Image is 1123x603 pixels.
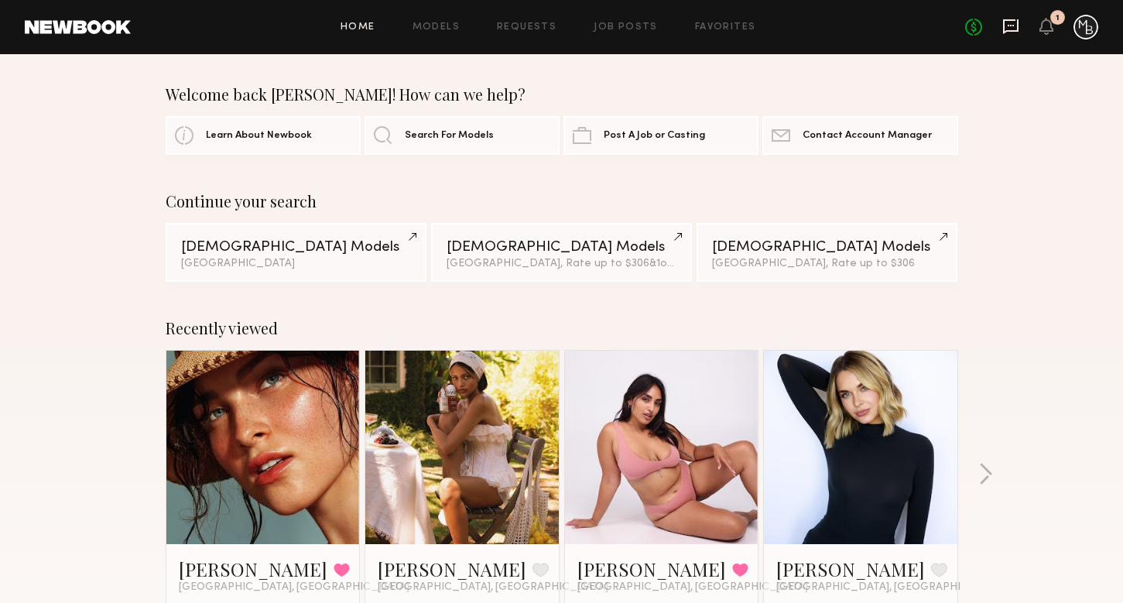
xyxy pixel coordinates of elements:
[166,116,361,155] a: Learn About Newbook
[1056,14,1060,22] div: 1
[604,131,705,141] span: Post A Job or Casting
[166,192,958,211] div: Continue your search
[712,259,942,269] div: [GEOGRAPHIC_DATA], Rate up to $306
[563,116,758,155] a: Post A Job or Casting
[577,557,726,581] a: [PERSON_NAME]
[431,223,692,282] a: [DEMOGRAPHIC_DATA] Models[GEOGRAPHIC_DATA], Rate up to $306&1other filter
[803,131,932,141] span: Contact Account Manager
[166,85,958,104] div: Welcome back [PERSON_NAME]! How can we help?
[405,131,494,141] span: Search For Models
[447,240,676,255] div: [DEMOGRAPHIC_DATA] Models
[181,240,411,255] div: [DEMOGRAPHIC_DATA] Models
[776,581,1007,594] span: [GEOGRAPHIC_DATA], [GEOGRAPHIC_DATA]
[341,22,375,33] a: Home
[447,259,676,269] div: [GEOGRAPHIC_DATA], Rate up to $306
[762,116,957,155] a: Contact Account Manager
[179,581,409,594] span: [GEOGRAPHIC_DATA], [GEOGRAPHIC_DATA]
[181,259,411,269] div: [GEOGRAPHIC_DATA]
[378,557,526,581] a: [PERSON_NAME]
[497,22,556,33] a: Requests
[206,131,312,141] span: Learn About Newbook
[166,319,958,337] div: Recently viewed
[378,581,608,594] span: [GEOGRAPHIC_DATA], [GEOGRAPHIC_DATA]
[594,22,658,33] a: Job Posts
[365,116,560,155] a: Search For Models
[712,240,942,255] div: [DEMOGRAPHIC_DATA] Models
[577,581,808,594] span: [GEOGRAPHIC_DATA], [GEOGRAPHIC_DATA]
[695,22,756,33] a: Favorites
[649,259,716,269] span: & 1 other filter
[776,557,925,581] a: [PERSON_NAME]
[166,223,426,282] a: [DEMOGRAPHIC_DATA] Models[GEOGRAPHIC_DATA]
[413,22,460,33] a: Models
[179,557,327,581] a: [PERSON_NAME]
[697,223,957,282] a: [DEMOGRAPHIC_DATA] Models[GEOGRAPHIC_DATA], Rate up to $306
